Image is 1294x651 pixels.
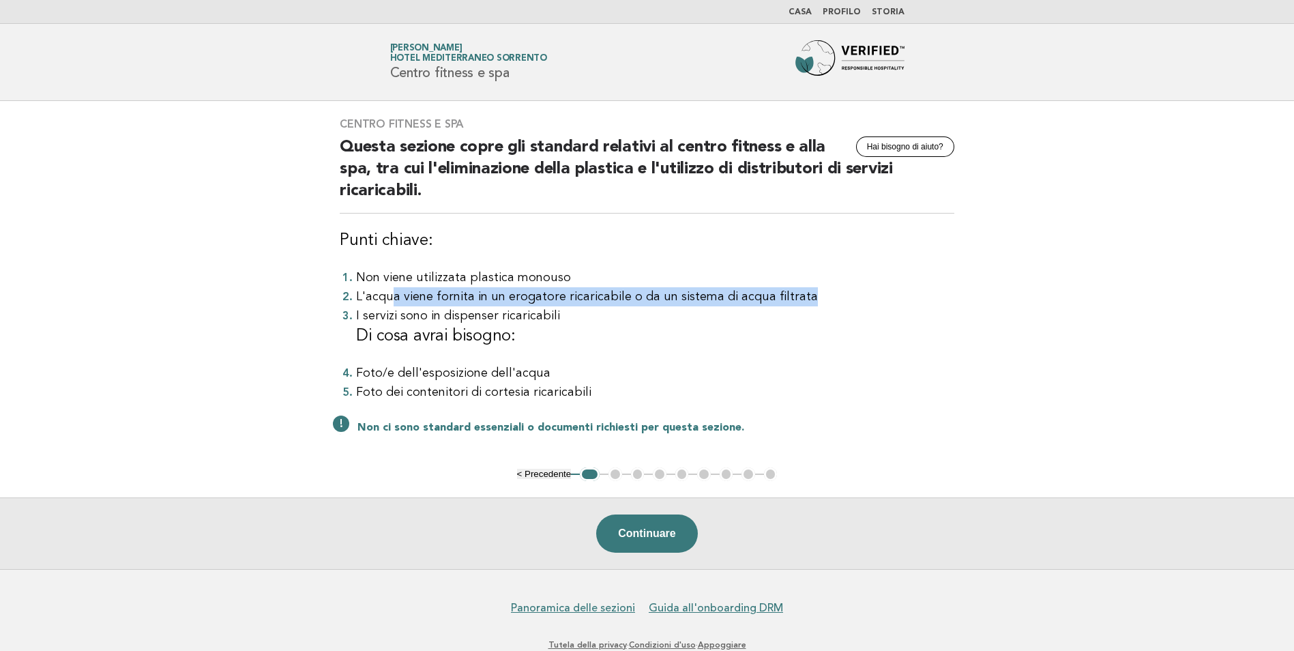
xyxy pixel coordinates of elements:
p: Non ci sono standard essenziali o documenti richiesti per questa sezione. [357,421,954,435]
li: Foto/e dell'esposizione dell'acqua [356,364,954,383]
h3: Centro fitness e spa [340,117,954,131]
button: Continuare [596,515,697,553]
button: < Precedente [517,469,572,479]
a: [PERSON_NAME]Hotel Mediterraneo Sorrento [390,44,547,63]
span: Hotel Mediterraneo Sorrento [390,55,547,63]
a: Casa [789,8,812,16]
h2: Questa sezione copre gli standard relativi al centro fitness e alla spa, tra cui l'eliminazione d... [340,136,954,214]
a: Profilo [823,8,861,16]
font: · · [548,640,746,650]
button: 1 [580,467,600,481]
a: Condizioni d'uso [629,640,696,650]
a: Tutela della privacy [548,640,627,650]
a: Panoramica delle sezioni [511,601,635,615]
a: Guida all'onboarding DRM [649,601,783,615]
a: Storia [872,8,905,16]
h3: Punti chiave: [340,230,954,252]
a: Appoggiare [698,640,746,650]
img: Guida turistica di Forbes [795,40,905,84]
button: Hai bisogno di aiuto? [856,136,954,157]
font: [PERSON_NAME] [390,44,462,53]
font: Centro fitness e spa [390,65,510,81]
font: I servizi sono in dispenser ricaricabili [356,310,560,322]
li: Foto dei contenitori di cortesia ricaricabili [356,383,954,402]
li: L'acqua viene fornita in un erogatore ricaricabile o da un sistema di acqua filtrata [356,287,954,306]
li: Non viene utilizzata plastica monouso [356,268,954,287]
h3: Di cosa avrai bisogno: [356,325,954,347]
